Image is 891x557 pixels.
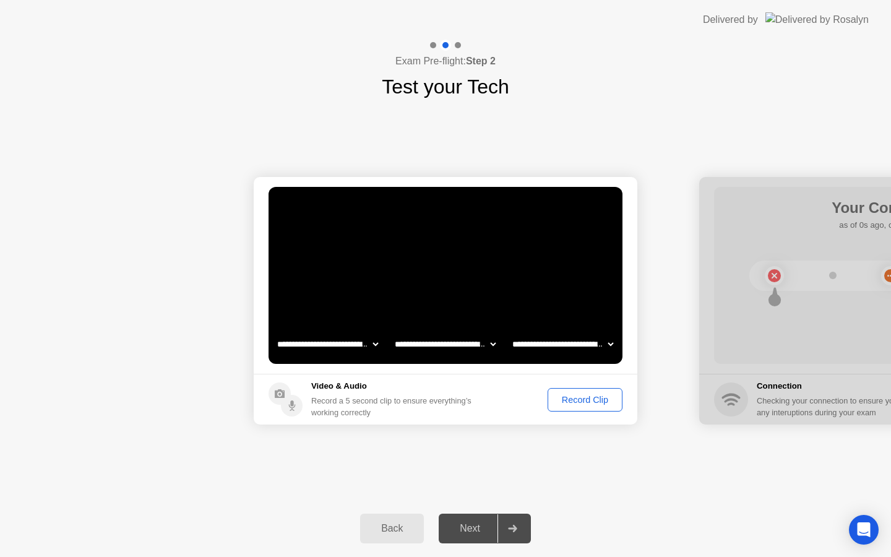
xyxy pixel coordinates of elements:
[552,395,618,405] div: Record Clip
[382,72,509,101] h1: Test your Tech
[849,515,879,545] div: Open Intercom Messenger
[703,12,758,27] div: Delivered by
[395,54,496,69] h4: Exam Pre-flight:
[364,523,420,534] div: Back
[765,12,869,27] img: Delivered by Rosalyn
[392,332,498,356] select: Available speakers
[510,332,616,356] select: Available microphones
[442,523,497,534] div: Next
[275,332,381,356] select: Available cameras
[311,395,476,418] div: Record a 5 second clip to ensure everything’s working correctly
[548,388,622,412] button: Record Clip
[439,514,531,543] button: Next
[311,380,476,392] h5: Video & Audio
[360,514,424,543] button: Back
[466,56,496,66] b: Step 2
